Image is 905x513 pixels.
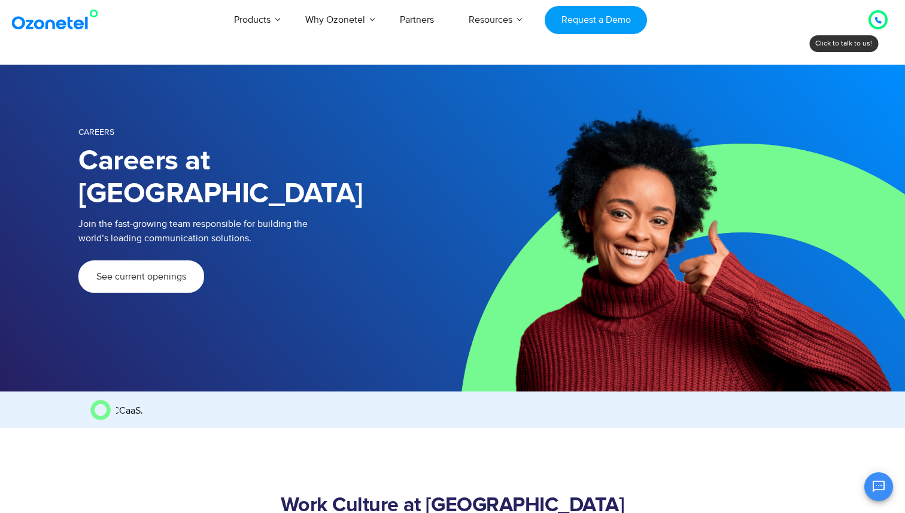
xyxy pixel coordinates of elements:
[476,406,531,415] strong: We’re hiring!
[78,127,114,137] span: Careers
[90,400,111,420] img: O Image
[96,272,186,281] span: See current openings
[864,472,893,501] button: Open chat
[78,217,435,245] p: Join the fast-growing team responsible for building the world’s leading communication solutions.
[116,403,815,418] marquee: And we are on the lookout for passionate,self-driven, hardworking team members to join us. Come, ...
[78,145,452,211] h1: Careers at [GEOGRAPHIC_DATA]
[78,260,204,293] a: See current openings
[545,6,647,34] a: Request a Demo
